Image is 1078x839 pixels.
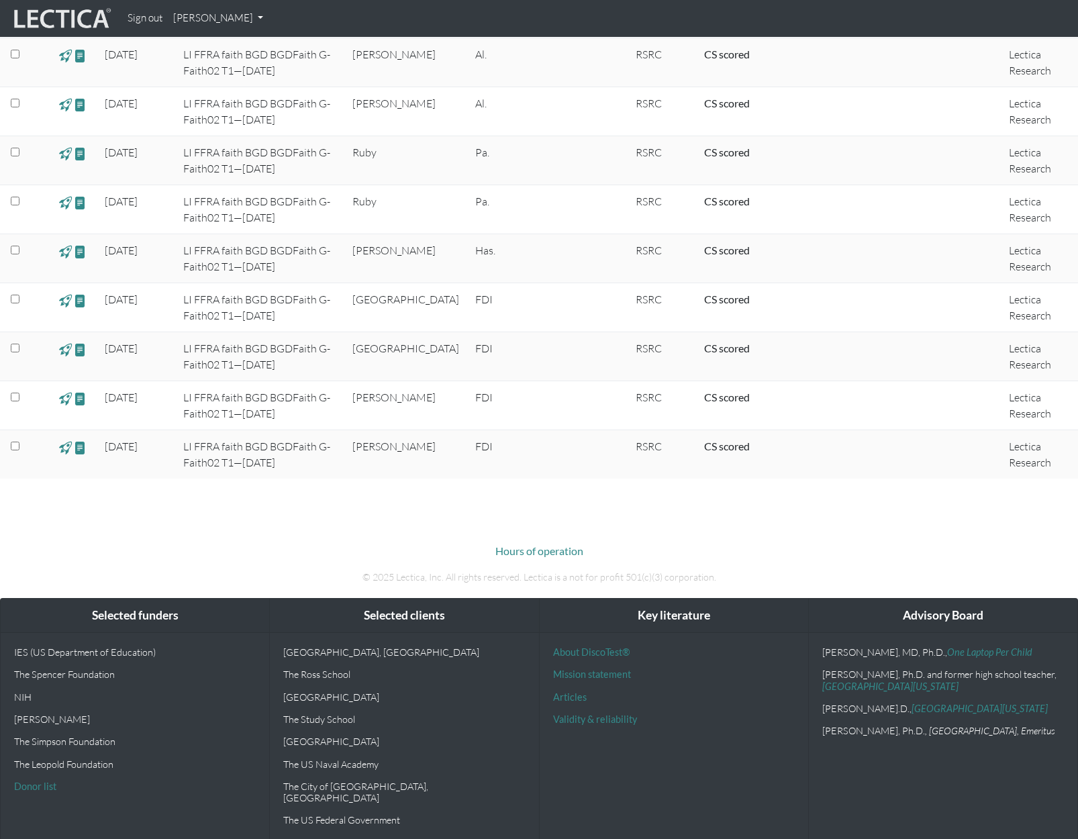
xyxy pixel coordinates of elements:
[344,332,467,381] td: [GEOGRAPHIC_DATA]
[947,646,1032,658] a: One Laptop Per Child
[809,599,1077,633] div: Advisory Board
[14,758,256,770] p: The Leopold Foundation
[704,342,750,354] a: Completed = assessment has been completed; CS scored = assessment has been CLAS scored; LS scored...
[1,599,269,633] div: Selected funders
[97,381,175,430] td: [DATE]
[344,185,467,234] td: Ruby
[467,38,569,87] td: Al.
[628,136,696,185] td: RSRC
[14,713,256,725] p: [PERSON_NAME]
[14,781,56,792] a: Donor list
[628,381,696,430] td: RSRC
[175,136,344,185] td: LI FFRA faith BGD BGDFaith G-Faith02 T1—[DATE]
[11,6,111,32] img: lecticalive
[553,713,637,725] a: Validity & reliability
[74,342,87,357] span: view
[704,440,750,452] a: Completed = assessment has been completed; CS scored = assessment has been CLAS scored; LS scored...
[175,381,344,430] td: LI FFRA faith BGD BGDFaith G-Faith02 T1—[DATE]
[175,87,344,136] td: LI FFRA faith BGD BGDFaith G-Faith02 T1—[DATE]
[14,736,256,747] p: The Simpson Foundation
[283,669,525,680] p: The Ross School
[344,87,467,136] td: [PERSON_NAME]
[59,391,72,406] span: view
[97,87,175,136] td: [DATE]
[628,332,696,381] td: RSRC
[175,283,344,332] td: LI FFRA faith BGD BGDFaith G-Faith02 T1—[DATE]
[166,570,912,585] p: © 2025 Lectica, Inc. All rights reserved. Lectica is a not for profit 501(c)(3) corporation.
[1001,283,1078,332] td: Lectica Research
[59,146,72,161] span: view
[344,381,467,430] td: [PERSON_NAME]
[704,293,750,305] a: Completed = assessment has been completed; CS scored = assessment has been CLAS scored; LS scored...
[540,599,808,633] div: Key literature
[1001,87,1078,136] td: Lectica Research
[704,244,750,256] a: Completed = assessment has been completed; CS scored = assessment has been CLAS scored; LS scored...
[822,646,1064,658] p: [PERSON_NAME], MD, Ph.D.,
[283,646,525,658] p: [GEOGRAPHIC_DATA], [GEOGRAPHIC_DATA]
[344,283,467,332] td: [GEOGRAPHIC_DATA]
[74,146,87,161] span: view
[74,195,87,210] span: view
[74,391,87,406] span: view
[467,430,569,479] td: FDI
[467,234,569,283] td: Has.
[344,136,467,185] td: Ruby
[283,814,525,826] p: The US Federal Government
[97,234,175,283] td: [DATE]
[14,669,256,680] p: The Spencer Foundation
[628,283,696,332] td: RSRC
[1001,332,1078,381] td: Lectica Research
[14,646,256,658] p: IES (US Department of Education)
[467,185,569,234] td: Pa.
[704,48,750,60] a: Completed = assessment has been completed; CS scored = assessment has been CLAS scored; LS scored...
[283,758,525,770] p: The US Naval Academy
[74,97,87,112] span: view
[344,38,467,87] td: [PERSON_NAME]
[175,185,344,234] td: LI FFRA faith BGD BGDFaith G-Faith02 T1—[DATE]
[822,669,1064,692] p: [PERSON_NAME], Ph.D. and former high school teacher,
[1001,38,1078,87] td: Lectica Research
[553,646,630,658] a: About DiscoTest®
[495,544,583,557] a: Hours of operation
[822,681,959,692] a: [GEOGRAPHIC_DATA][US_STATE]
[1001,430,1078,479] td: Lectica Research
[59,244,72,259] span: view
[1001,136,1078,185] td: Lectica Research
[467,87,569,136] td: Al.
[59,440,72,455] span: view
[97,38,175,87] td: [DATE]
[1001,234,1078,283] td: Lectica Research
[704,97,750,109] a: Completed = assessment has been completed; CS scored = assessment has been CLAS scored; LS scored...
[283,713,525,725] p: The Study School
[822,703,1064,714] p: [PERSON_NAME].D.,
[175,430,344,479] td: LI FFRA faith BGD BGDFaith G-Faith02 T1—[DATE]
[704,146,750,158] a: Completed = assessment has been completed; CS scored = assessment has been CLAS scored; LS scored...
[59,342,72,357] span: view
[74,244,87,259] span: view
[467,332,569,381] td: FDI
[74,293,87,308] span: view
[467,283,569,332] td: FDI
[1001,381,1078,430] td: Lectica Research
[628,38,696,87] td: RSRC
[704,195,750,207] a: Completed = assessment has been completed; CS scored = assessment has been CLAS scored; LS scored...
[175,234,344,283] td: LI FFRA faith BGD BGDFaith G-Faith02 T1—[DATE]
[283,691,525,703] p: [GEOGRAPHIC_DATA]
[74,48,87,63] span: view
[97,136,175,185] td: [DATE]
[14,691,256,703] p: NIH
[283,781,525,804] p: The City of [GEOGRAPHIC_DATA], [GEOGRAPHIC_DATA]
[628,430,696,479] td: RSRC
[175,38,344,87] td: LI FFRA faith BGD BGDFaith G-Faith02 T1—[DATE]
[344,430,467,479] td: [PERSON_NAME]
[467,381,569,430] td: FDI
[59,293,72,308] span: view
[97,430,175,479] td: [DATE]
[270,599,538,633] div: Selected clients
[74,440,87,455] span: view
[59,195,72,210] span: view
[59,97,72,112] span: view
[467,136,569,185] td: Pa.
[97,332,175,381] td: [DATE]
[122,5,168,32] a: Sign out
